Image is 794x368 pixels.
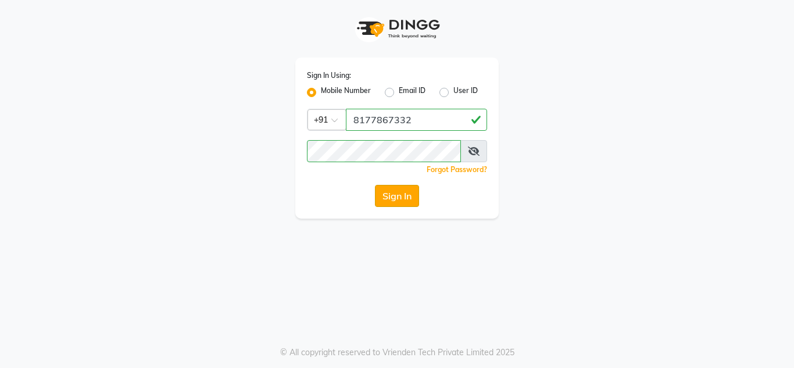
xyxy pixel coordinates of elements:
label: Sign In Using: [307,70,351,81]
input: Username [346,109,487,131]
label: User ID [453,85,478,99]
label: Email ID [399,85,425,99]
input: Username [307,140,461,162]
label: Mobile Number [321,85,371,99]
img: logo1.svg [350,12,444,46]
button: Sign In [375,185,419,207]
a: Forgot Password? [427,165,487,174]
